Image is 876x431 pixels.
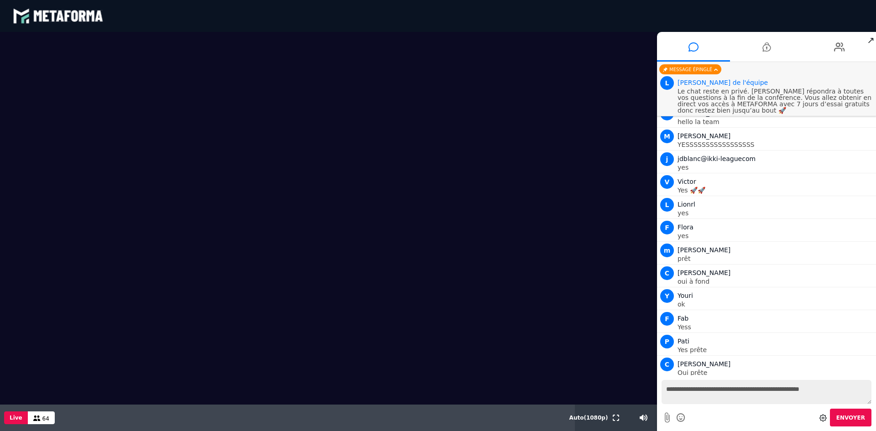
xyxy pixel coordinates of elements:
[678,201,695,208] span: Lionrl
[660,266,674,280] span: C
[660,152,674,166] span: j
[568,405,610,431] button: Auto(1080p)
[830,409,871,426] button: Envoyer
[42,415,49,422] span: 64
[678,246,730,254] span: [PERSON_NAME]
[678,369,874,376] p: Oui prête
[678,187,874,193] p: Yes 🚀🚀
[660,130,674,143] span: M
[678,269,730,276] span: [PERSON_NAME]
[659,64,721,74] div: Message épinglé
[678,141,874,148] p: YESSSSSSSSSSSSSSSSS
[4,411,28,424] button: Live
[678,155,756,162] span: jdblanc@ikki-leaguecom
[660,358,674,371] span: C
[678,178,696,185] span: Victor
[660,76,674,90] span: L
[660,221,674,234] span: F
[660,244,674,257] span: m
[678,119,874,125] p: hello la team
[678,338,689,345] span: Pati
[678,223,693,231] span: Flora
[678,132,730,140] span: [PERSON_NAME]
[660,175,674,189] span: V
[678,255,874,262] p: prêt
[660,312,674,326] span: F
[678,233,874,239] p: yes
[569,415,608,421] span: Auto ( 1080 p)
[678,164,874,171] p: yes
[660,198,674,212] span: L
[866,32,876,48] span: ↗
[678,301,874,307] p: ok
[836,415,865,421] span: Envoyer
[678,79,768,86] span: Animateur
[678,278,874,285] p: oui à fond
[678,347,874,353] p: Yes prête
[678,292,693,299] span: Youri
[660,289,674,303] span: Y
[678,315,688,322] span: Fab
[678,360,730,368] span: [PERSON_NAME]
[660,335,674,348] span: P
[678,324,874,330] p: Yess
[678,88,874,114] p: Le chat reste en privé. [PERSON_NAME] répondra à toutes vos questions à la fin de la conférence. ...
[678,210,874,216] p: yes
